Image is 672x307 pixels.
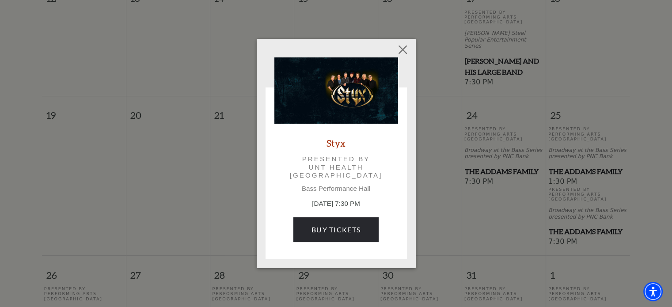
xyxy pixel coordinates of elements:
button: Close [394,41,411,58]
img: Styx [274,57,398,124]
div: Accessibility Menu [643,282,663,301]
p: [DATE] 7:30 PM [274,199,398,209]
a: Styx [327,137,345,149]
p: Presented by UNT Health [GEOGRAPHIC_DATA] [287,155,386,179]
a: Buy Tickets [293,217,379,242]
p: Bass Performance Hall [274,185,398,193]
